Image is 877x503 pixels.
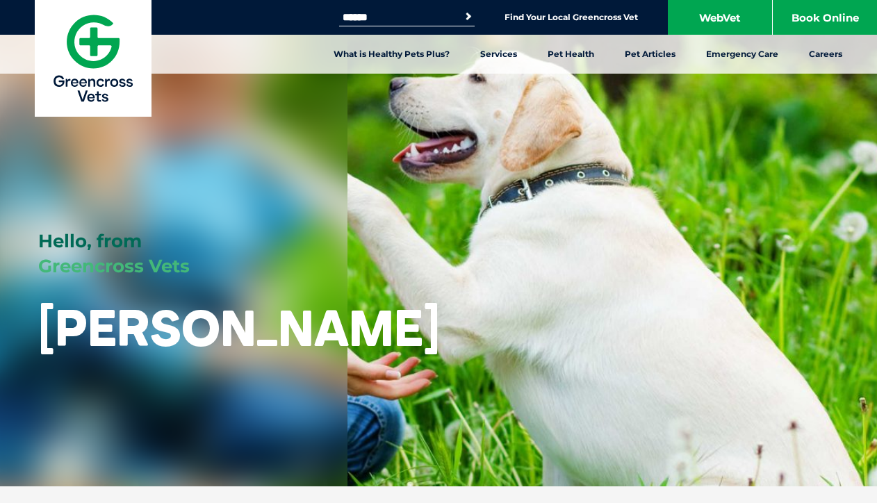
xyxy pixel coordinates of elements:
[505,12,638,23] a: Find Your Local Greencross Vet
[609,35,691,74] a: Pet Articles
[794,35,858,74] a: Careers
[318,35,465,74] a: What is Healthy Pets Plus?
[38,230,142,252] span: Hello, from
[461,10,475,24] button: Search
[691,35,794,74] a: Emergency Care
[465,35,532,74] a: Services
[38,300,440,355] h1: [PERSON_NAME]
[38,255,190,277] span: Greencross Vets
[532,35,609,74] a: Pet Health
